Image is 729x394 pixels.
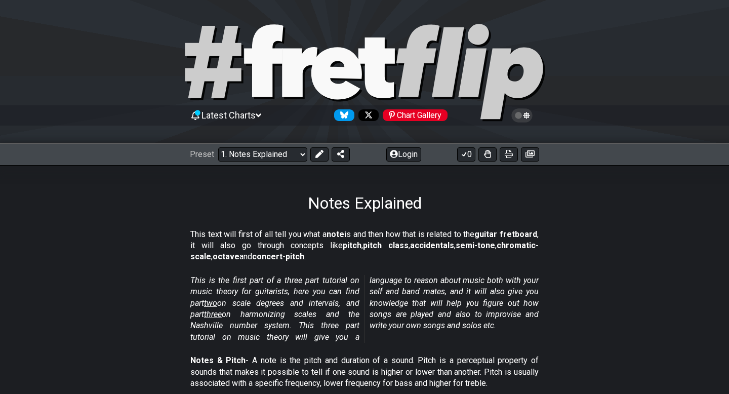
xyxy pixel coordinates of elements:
span: three [204,309,222,319]
h1: Notes Explained [308,193,422,213]
strong: concert-pitch [252,252,304,261]
p: - A note is the pitch and duration of a sound. Pitch is a perceptual property of sounds that make... [190,355,539,389]
div: Chart Gallery [383,109,448,121]
button: 0 [457,147,475,162]
em: This is the first part of a three part tutorial on music theory for guitarists, here you can find... [190,275,539,342]
a: Follow #fretflip at Bluesky [330,109,354,121]
button: Edit Preset [310,147,329,162]
button: Login [386,147,421,162]
p: This text will first of all tell you what a is and then how that is related to the , it will also... [190,229,539,263]
button: Toggle Dexterity for all fretkits [478,147,497,162]
span: Toggle light / dark theme [516,111,528,120]
strong: octave [213,252,239,261]
strong: pitch class [363,241,409,250]
span: Latest Charts [201,110,256,121]
strong: note [327,229,344,239]
strong: guitar fretboard [474,229,537,239]
span: two [204,298,217,308]
a: #fretflip at Pinterest [379,109,448,121]
button: Print [500,147,518,162]
strong: Notes & Pitch [190,356,246,365]
select: Preset [218,147,307,162]
button: Create image [521,147,539,162]
strong: accidentals [410,241,454,250]
strong: pitch [343,241,361,250]
strong: semi-tone [456,241,495,250]
a: Follow #fretflip at X [354,109,379,121]
button: Share Preset [332,147,350,162]
span: Preset [190,149,214,159]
